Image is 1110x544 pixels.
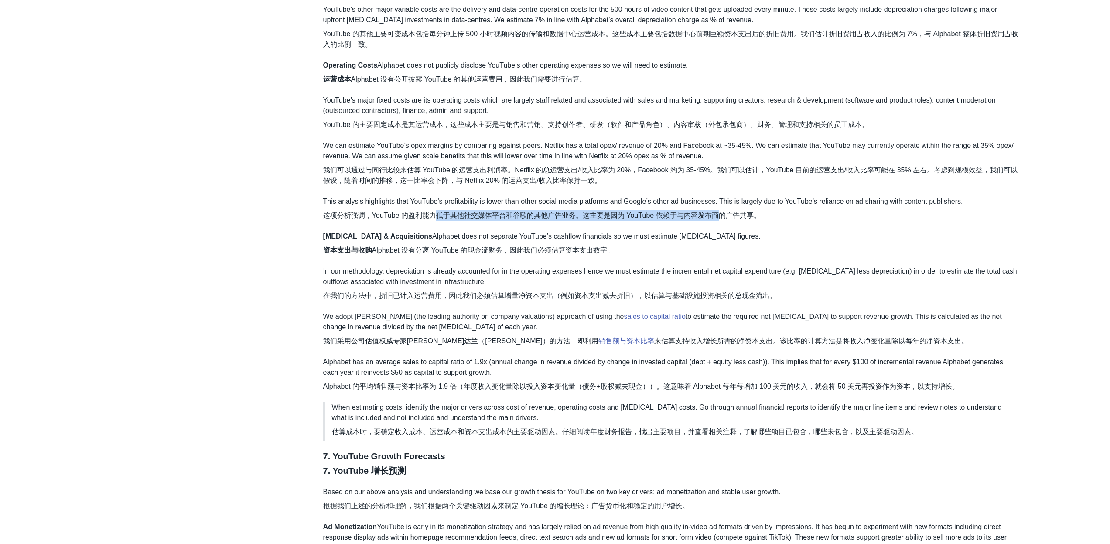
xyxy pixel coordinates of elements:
[323,292,777,299] font: 在我们的方法中，折旧已计入运营费用，因此我们必须估算增量净资本支出（例如资本支出减去折旧），以估算与基础设施投资相关的总现金流出。
[323,231,1019,259] p: Alphabet does not separate YouTube’s cashflow financials so we must estimate [MEDICAL_DATA] figures.
[323,523,377,530] strong: Ad Monetization
[323,75,351,83] strong: 运营成本
[323,266,1019,305] p: In our methodology, depreciation is already accounted for in the operating expenses hence we must...
[323,246,614,254] font: Alphabet 没有分离 YouTube 的现金流财务，因此我们必须估算资本支出数字。
[332,402,1012,441] p: When estimating costs, identify the major drivers across cost of revenue, operating costs and [ME...
[323,196,1019,224] p: This analysis highlights that YouTube’s profitability is lower than other social media platforms ...
[323,4,1019,53] p: YouTube’s other major variable costs are the delivery and data-centre operation costs for the 500...
[323,233,432,240] strong: [MEDICAL_DATA] & Acquisitions
[323,451,1019,480] h3: 7. YouTube Growth Forecasts
[323,75,586,83] font: Alphabet 没有公开披露 YouTube 的其他运营费用，因此我们需要进行估算。
[323,166,1018,184] font: 我们可以通过与同行比较来估算 YouTube 的运营支出利润率。Netflix 的总运营支出/收入比率为 20%，Facebook 约为 35-45%。我们可以估计，YouTube 目前的运营支...
[323,246,372,254] strong: 资本支出与收购
[323,383,959,390] font: Alphabet 的平均销售额与资本比率为 1.9 倍（年度收入变化量除以投入资本变化量（债务+股权减去现金））。这意味着 Alphabet 每年每增加 100 美元的收入，就会将 50 美元再...
[323,311,1019,350] p: We adopt [PERSON_NAME] (the leading authority on company valuations) approach of using the to est...
[624,313,685,320] a: sales to capital ratio
[323,140,1019,189] p: We can estimate YouTube’s opex margins by comparing against peers. Netflix has a total opex/ reve...
[323,357,1019,395] p: Alphabet has an average sales to capital ratio of 1.9x (annual change in revenue divided by chang...
[323,487,1019,515] p: Based on our above analysis and understanding we base our growth thesis for YouTube on two key dr...
[323,337,968,345] font: 我们采用公司估值权威专家[PERSON_NAME]达兰（[PERSON_NAME]）的方法，即利用 来估算支持收入增长所需的净资本支出。该比率的计算方法是将收入净变化量除以每年的净资本支出。
[323,502,690,510] font: 根据我们上述的分析和理解，我们根据两个关键驱动因素来制定 YouTube 的增长理论：广告货币化和稳定的用户增长。
[323,121,869,128] font: YouTube 的主要固定成本是其运营成本，这些成本主要是与销售和营销、支持创作者、研发（软件和产品角色）、内容审核（外包承包商）、财务、管理和支持相关的员工成本。
[323,30,1019,48] font: YouTube 的其他主要可变成本包括每分钟上传 500 小时视频内容的传输和数据中心运营成本。这些成本主要包括数据中心前期巨额资本支出后的折旧费用。我们估计折旧费用占收入的比例为 7%，与 A...
[323,466,406,476] font: 7. YouTube 增长预测
[323,95,1019,133] p: YouTube’s major fixed costs are its operating costs which are largely staff related and associate...
[323,60,1019,88] p: Alphabet does not publicly disclose YouTube’s other operating expenses so we will need to estimate.
[598,337,654,345] a: 销售额与资本比率
[323,212,761,219] font: 这项分析强调，YouTube 的盈利能力低于其他社交媒体平台和谷歌的其他广告业务。这主要是因为 YouTube 依赖于与内容发布商的广告共享。
[323,62,377,69] strong: Operating Costs
[332,428,918,435] font: 估算成本时，要确定收入成本、运营成本和资本支出成本的主要驱动因素。仔细阅读年度财务报告，找出主要项目，并查看相关注释，了解哪些项目已包含，哪些未包含，以及主要驱动因素。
